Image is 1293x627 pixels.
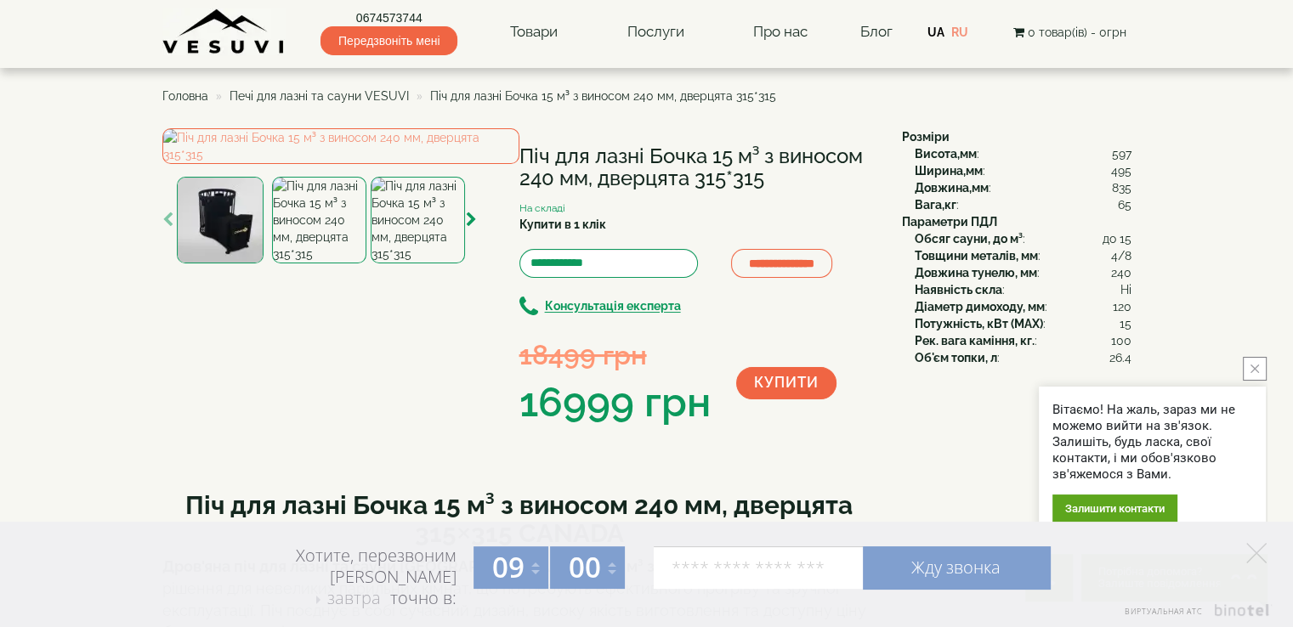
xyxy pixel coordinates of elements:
span: 597 [1112,145,1131,162]
span: Виртуальная АТС [1125,606,1203,617]
div: Вітаємо! На жаль, зараз ми не можемо вийти на зв'язок. Залишіть, будь ласка, свої контакти, і ми ... [1052,402,1252,483]
img: Завод VESUVI [162,8,286,55]
img: Піч для лазні Бочка 15 м³ з виносом 240 мм, дверцята 315*315 [162,128,519,164]
button: 0 товар(ів) - 0грн [1007,23,1131,42]
img: Піч для лазні Бочка 15 м³ з виносом 240 мм, дверцята 315*315 [177,177,264,263]
span: 26.4 [1109,349,1131,366]
img: Піч для лазні Бочка 15 м³ з виносом 240 мм, дверцята 315*315 [371,177,465,263]
b: Ширина,мм [915,164,983,178]
b: Параметри ПДЛ [902,215,997,229]
label: Купити в 1 клік [519,216,606,233]
span: 15 [1120,315,1131,332]
div: : [915,332,1131,349]
b: Консультація експерта [545,300,681,313]
b: Висота,мм [915,147,977,161]
img: Піч для лазні Бочка 15 м³ з виносом 240 мм, дверцята 315*315 [272,177,366,263]
b: Вага,кг [915,198,956,212]
b: Об'єм топки, л [915,351,997,364]
a: Виртуальная АТС [1114,604,1272,627]
span: Ні [1120,281,1131,298]
b: Товщини металів, мм [915,249,1038,263]
a: Головна [162,89,208,103]
span: до 15 [1103,230,1131,247]
button: Купити [736,367,836,399]
a: Послуги [610,13,700,52]
b: Довжина,мм [915,181,989,195]
div: Хотите, перезвоним [PERSON_NAME] точно в: [230,545,457,611]
div: : [915,179,1131,196]
b: Довжина тунелю, мм [915,266,1037,280]
div: : [915,264,1131,281]
b: Піч для лазні Бочка 15 м³ з виносом 240 мм, дверцята 315×315 CANADA [185,490,853,548]
span: Піч для лазні Бочка 15 м³ з виносом 240 мм, дверцята 315*315 [430,89,776,103]
span: 0 товар(ів) - 0грн [1027,25,1126,39]
a: UA [927,25,944,39]
div: : [915,298,1131,315]
span: Передзвоніть мені [320,26,457,55]
div: : [915,230,1131,247]
a: Печі для лазні та сауни VESUVI [230,89,409,103]
button: close button [1243,357,1267,381]
small: На складі [519,202,565,214]
h1: Піч для лазні Бочка 15 м³ з виносом 240 мм, дверцята 315*315 [519,145,876,190]
div: 18499 грн [519,336,711,374]
b: Рек. вага каміння, кг. [915,334,1035,347]
span: 495 [1111,162,1131,179]
span: завтра [327,586,381,609]
a: Жду звонка [863,546,1050,589]
a: Блог [859,23,892,40]
div: : [915,315,1131,332]
span: 120 [1113,298,1131,315]
span: 4/8 [1111,247,1131,264]
a: RU [951,25,968,39]
a: Товари [493,13,575,52]
div: : [915,145,1131,162]
div: 16999 грн [519,374,711,432]
a: Про нас [736,13,825,52]
div: : [915,281,1131,298]
a: 0674573744 [320,9,457,26]
span: 09 [492,548,525,586]
b: Діаметр димоходу, мм [915,300,1045,313]
span: 835 [1112,179,1131,196]
span: 65 [1118,196,1131,213]
b: Розміри [902,130,950,144]
span: 100 [1111,332,1131,349]
span: 00 [569,548,601,586]
b: Наявність скла [915,283,1002,297]
div: : [915,196,1131,213]
span: 240 [1111,264,1131,281]
div: Залишити контакти [1052,494,1177,522]
b: Потужність, кВт (MAX) [915,317,1043,330]
div: : [915,247,1131,264]
div: : [915,162,1131,179]
div: : [915,349,1131,366]
b: Обсяг сауни, до м³ [915,232,1023,246]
